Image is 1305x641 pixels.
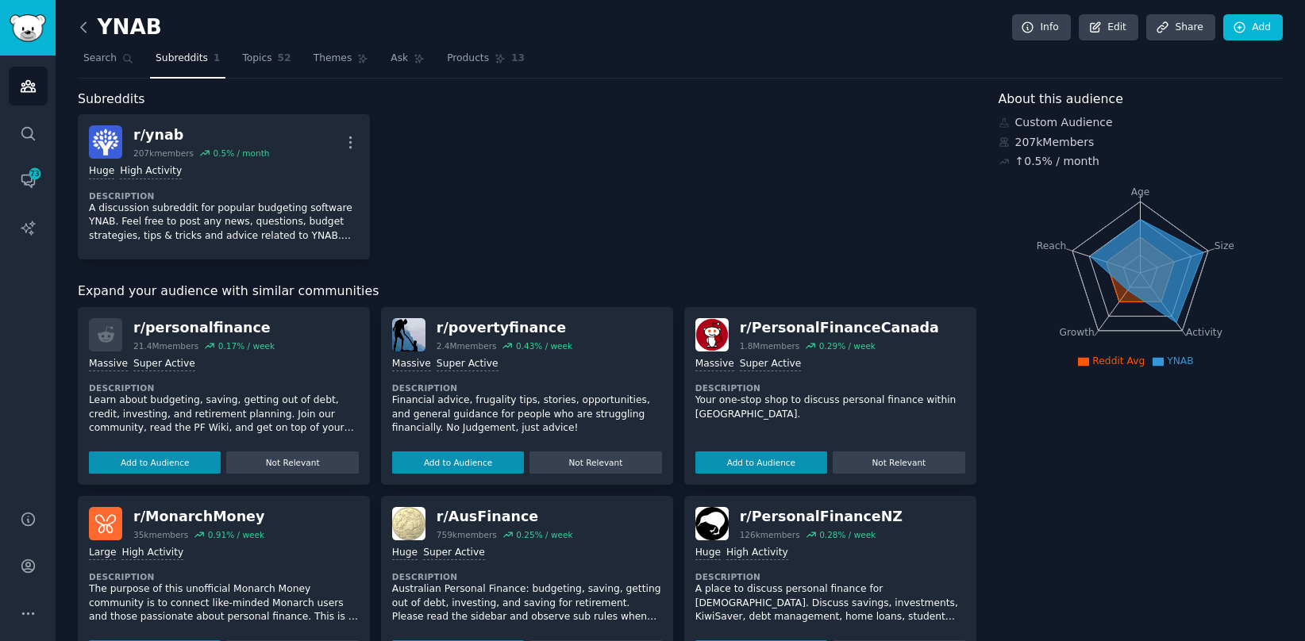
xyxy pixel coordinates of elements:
button: Add to Audience [392,451,524,474]
p: A discussion subreddit for popular budgeting software YNAB. Feel free to post any news, questions... [89,202,359,244]
div: Massive [392,357,431,372]
dt: Description [392,382,662,393]
span: 13 [511,52,525,66]
div: Super Active [740,357,802,372]
div: Massive [695,357,734,372]
span: 1 [214,52,221,66]
div: Super Active [133,357,195,372]
p: Financial advice, frugality tips, stories, opportunities, and general guidance for people who are... [392,393,662,436]
dt: Description [89,190,359,202]
div: Massive [89,357,128,372]
p: Australian Personal Finance: budgeting, saving, getting out of debt, investing, and saving for re... [392,582,662,624]
button: Add to Audience [89,451,221,474]
div: 35k members [133,529,188,540]
div: 1.8M members [740,340,800,351]
tspan: Age [1130,186,1149,198]
tspan: Reach [1036,240,1066,251]
div: Large [89,546,116,561]
div: r/ personalfinance [133,318,275,338]
p: Your one-stop shop to discuss personal finance within [GEOGRAPHIC_DATA]. [695,393,965,421]
span: Topics [242,52,271,66]
div: r/ PersonalFinanceCanada [740,318,939,338]
img: MonarchMoney [89,507,122,540]
div: Huge [392,546,418,561]
a: Info [1012,14,1071,41]
div: 0.28 % / week [819,529,876,540]
div: r/ MonarchMoney [133,507,264,527]
span: Products [447,52,489,66]
a: ynabr/ynab207kmembers0.5% / monthHugeHigh ActivityDescriptionA discussion subreddit for popular b... [78,114,370,259]
button: Not Relevant [833,451,964,474]
img: PersonalFinanceNZ [695,507,729,540]
div: 207k members [133,148,194,159]
p: Learn about budgeting, saving, getting out of debt, credit, investing, and retirement planning. J... [89,393,359,436]
img: AusFinance [392,507,425,540]
p: A place to discuss personal finance for [DEMOGRAPHIC_DATA]. Discuss savings, investments, KiwiSav... [695,582,965,624]
button: Add to Audience [695,451,827,474]
div: r/ PersonalFinanceNZ [740,507,903,527]
img: PersonalFinanceCanada [695,318,729,351]
h2: YNAB [78,15,162,40]
img: povertyfinance [392,318,425,351]
div: 0.25 % / week [516,529,572,540]
div: r/ AusFinance [437,507,573,527]
div: 0.5 % / month [213,148,269,159]
a: Edit [1079,14,1138,41]
div: Super Active [423,546,485,561]
div: Super Active [437,357,499,372]
tspan: Activity [1186,327,1222,338]
a: Add [1223,14,1283,41]
div: 0.17 % / week [218,340,275,351]
div: ↑ 0.5 % / month [1015,153,1099,170]
div: 2.4M members [437,340,497,351]
span: Subreddits [156,52,208,66]
span: Themes [314,52,352,66]
div: High Activity [121,546,183,561]
div: Custom Audience [999,114,1284,131]
span: 52 [278,52,291,66]
a: Themes [308,46,375,79]
div: High Activity [120,164,182,179]
div: r/ povertyfinance [437,318,572,338]
div: 759k members [437,529,497,540]
p: The purpose of this unofficial Monarch Money community is to connect like-minded Monarch users an... [89,582,359,624]
span: Expand your audience with similar communities [78,282,379,301]
span: Subreddits [78,90,145,109]
span: About this audience [999,90,1123,109]
img: GummySearch logo [10,14,46,42]
a: Share [1146,14,1215,41]
span: Search [83,52,117,66]
div: 126k members [740,529,800,540]
div: 0.91 % / week [208,529,264,540]
a: Ask [385,46,430,79]
a: Topics52 [237,46,296,79]
a: 73 [9,161,48,200]
div: 0.29 % / week [819,340,876,351]
a: Products13 [441,46,530,79]
a: Subreddits1 [150,46,225,79]
dt: Description [695,382,965,393]
tspan: Growth [1059,327,1094,338]
button: Not Relevant [226,451,358,474]
span: 73 [28,168,42,179]
div: 21.4M members [133,340,198,351]
img: ynab [89,125,122,159]
span: Reddit Avg [1092,355,1145,367]
div: High Activity [726,546,788,561]
div: 207k Members [999,134,1284,151]
div: 0.43 % / week [516,340,572,351]
div: Huge [695,546,721,561]
dt: Description [89,382,359,393]
div: Huge [89,164,114,179]
span: YNAB [1167,355,1193,367]
dt: Description [695,571,965,582]
dt: Description [89,571,359,582]
button: Not Relevant [529,451,661,474]
dt: Description [392,571,662,582]
a: Search [78,46,139,79]
tspan: Size [1214,240,1234,251]
span: Ask [391,52,408,66]
div: r/ ynab [133,125,269,145]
